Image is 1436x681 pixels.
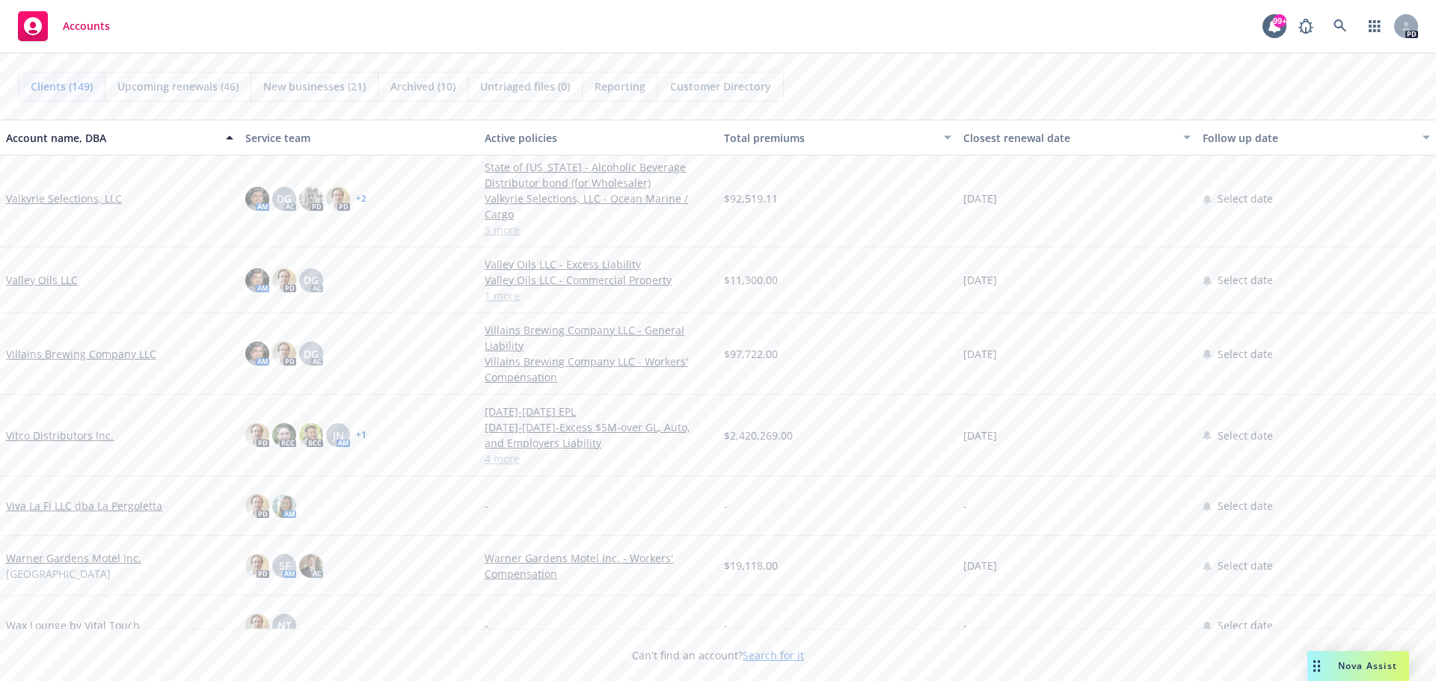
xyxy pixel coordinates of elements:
[963,191,997,206] span: [DATE]
[239,120,479,155] button: Service team
[724,191,778,206] span: $92,519.11
[485,354,712,385] a: Villains Brewing Company LLC - Workers' Compensation
[304,272,319,288] span: DG
[724,130,935,146] div: Total premiums
[485,191,712,222] a: Valkyrie Selections, LLC - Ocean Marine / Cargo
[326,187,350,211] img: photo
[6,346,156,362] a: Villains Brewing Company LLC
[1325,11,1355,41] a: Search
[279,558,290,573] span: SF
[485,288,712,303] a: 1 more
[963,428,997,443] span: [DATE]
[485,272,712,288] a: Valley Oils LLC - Commercial Property
[277,617,292,633] span: NT
[724,617,728,633] span: -
[245,554,269,578] img: photo
[957,120,1197,155] button: Closest renewal date
[6,428,114,443] a: Vitco Distributors Inc.
[356,194,366,203] a: + 2
[1203,130,1414,146] div: Follow up date
[485,404,712,419] a: [DATE]-[DATE] EPL
[485,498,488,514] span: -
[1218,428,1273,443] span: Select date
[963,498,967,514] span: -
[724,428,793,443] span: $2,420,269.00
[245,494,269,518] img: photo
[724,272,778,288] span: $11,300.00
[963,558,997,573] span: [DATE]
[1307,651,1409,681] button: Nova Assist
[245,268,269,292] img: photo
[272,423,296,447] img: photo
[117,78,239,94] span: Upcoming renewals (46)
[1360,11,1390,41] a: Switch app
[963,272,997,288] span: [DATE]
[272,268,296,292] img: photo
[743,648,804,662] a: Search for it
[485,130,712,146] div: Active policies
[31,78,93,94] span: Clients (149)
[63,20,110,32] span: Accounts
[6,566,111,582] span: [GEOGRAPHIC_DATA]
[6,617,140,633] a: ​Wax Lounge by Vital Touch
[1218,558,1273,573] span: Select date
[245,423,269,447] img: photo
[963,130,1174,146] div: Closest renewal date
[724,498,728,514] span: -
[6,130,217,146] div: Account name, DBA
[479,120,718,155] button: Active policies
[299,187,323,211] img: photo
[299,554,323,578] img: photo
[1218,346,1273,362] span: Select date
[485,550,712,582] a: Warner Gardens Motel Inc. - Workers' Compensation
[485,419,712,451] a: [DATE]-[DATE]-Excess $5M-over GL, Auto, and Employers Liability
[6,550,141,566] a: Warner Gardens Motel Inc.
[356,431,366,440] a: + 1
[1338,659,1397,672] span: Nova Assist
[485,222,712,238] a: 5 more
[1197,120,1436,155] button: Follow up date
[963,346,997,362] span: [DATE]
[1218,498,1273,514] span: Select date
[277,191,292,206] span: DG
[272,494,296,518] img: photo
[485,256,712,272] a: Valley Oils LLC - Excess Liability
[724,346,778,362] span: $97,722.00
[299,423,323,447] img: photo
[485,617,488,633] span: -
[245,130,473,146] div: Service team
[272,342,296,366] img: photo
[263,78,366,94] span: New businesses (21)
[1291,11,1321,41] a: Report a Bug
[485,159,712,191] a: State of [US_STATE] - Alcoholic Beverage Distributor bond (for Wholesaler)
[1307,651,1326,681] div: Drag to move
[6,272,78,288] a: Valley Oils LLC
[718,120,957,155] button: Total premiums
[595,78,645,94] span: Reporting
[485,451,712,466] a: 4 more
[632,647,804,663] span: Can't find an account?
[1218,272,1273,288] span: Select date
[1218,617,1273,633] span: Select date
[670,78,771,94] span: Customer Directory
[6,498,162,514] a: Viva La Fi LLC dba La Pergoletta
[12,5,116,47] a: Accounts
[1218,191,1273,206] span: Select date
[245,614,269,638] img: photo
[6,191,122,206] a: Valkyrie Selections, LLC
[245,342,269,366] img: photo
[333,428,344,443] span: JN
[724,558,778,573] span: $19,118.00
[485,322,712,354] a: Villains Brewing Company LLC - General Liability
[390,78,455,94] span: Archived (10)
[245,187,269,211] img: photo
[1273,14,1286,28] div: 99+
[304,346,319,362] span: DG
[963,617,967,633] span: -
[480,78,570,94] span: Untriaged files (0)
